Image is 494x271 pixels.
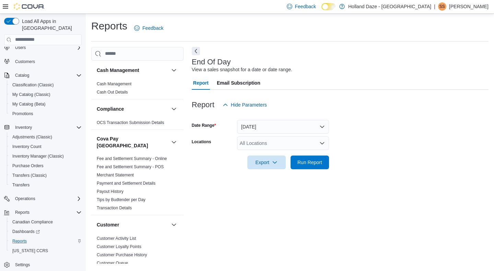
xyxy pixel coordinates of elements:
[10,181,32,189] a: Transfers
[192,47,200,55] button: Next
[7,180,84,190] button: Transfers
[10,152,67,160] a: Inventory Manager (Classic)
[7,171,84,180] button: Transfers (Classic)
[15,210,30,215] span: Reports
[10,110,36,118] a: Promotions
[7,246,84,256] button: [US_STATE] CCRS
[295,3,316,10] span: Feedback
[10,100,82,108] span: My Catalog (Beta)
[291,156,329,169] button: Run Report
[7,109,84,119] button: Promotions
[12,111,33,116] span: Promotions
[12,229,40,234] span: Dashboards
[12,248,48,254] span: [US_STATE] CCRS
[321,10,322,11] span: Dark Mode
[142,25,163,32] span: Feedback
[10,247,51,255] a: [US_STATE] CCRS
[220,98,270,112] button: Hide Parameters
[97,173,134,177] a: Merchant Statement
[97,189,123,194] span: Payout History
[7,151,84,161] button: Inventory Manager (Classic)
[10,218,82,226] span: Canadian Compliance
[97,244,141,249] a: Customer Loyalty Points
[170,105,178,113] button: Compliance
[10,218,56,226] a: Canadian Compliance
[97,90,128,95] a: Cash Out Details
[7,227,84,236] a: Dashboards
[15,45,26,50] span: Users
[12,71,32,79] button: Catalog
[10,133,82,141] span: Adjustments (Classic)
[170,66,178,74] button: Cash Management
[12,44,82,52] span: Users
[7,236,84,246] button: Reports
[192,139,211,145] label: Locations
[247,156,286,169] button: Export
[7,99,84,109] button: My Catalog (Beta)
[12,144,42,149] span: Inventory Count
[12,71,82,79] span: Catalog
[97,260,128,266] span: Customer Queue
[231,101,267,108] span: Hide Parameters
[97,236,136,241] a: Customer Activity List
[15,59,35,64] span: Customers
[12,163,44,169] span: Purchase Orders
[319,140,325,146] button: Open list of options
[10,90,53,99] a: My Catalog (Classic)
[7,217,84,227] button: Canadian Compliance
[97,120,164,125] span: OCS Transaction Submission Details
[97,106,168,112] button: Compliance
[7,142,84,151] button: Inventory Count
[1,194,84,204] button: Operations
[10,133,55,141] a: Adjustments (Classic)
[97,205,132,211] span: Transaction Details
[91,119,184,130] div: Compliance
[10,143,44,151] a: Inventory Count
[97,67,139,74] h3: Cash Management
[251,156,282,169] span: Export
[297,159,322,166] span: Run Report
[12,82,54,88] span: Classification (Classic)
[97,244,141,249] span: Customer Loyalty Points
[12,92,50,97] span: My Catalog (Classic)
[192,101,214,109] h3: Report
[10,162,46,170] a: Purchase Orders
[10,247,82,255] span: Washington CCRS
[12,260,82,269] span: Settings
[97,135,168,149] button: Cova Pay [GEOGRAPHIC_DATA]
[91,155,184,215] div: Cova Pay [GEOGRAPHIC_DATA]
[12,182,30,188] span: Transfers
[348,2,431,11] p: Holland Daze - [GEOGRAPHIC_DATA]
[12,219,53,225] span: Canadian Compliance
[10,143,82,151] span: Inventory Count
[434,2,435,11] p: |
[12,238,27,244] span: Reports
[12,58,38,66] a: Customers
[10,227,43,236] a: Dashboards
[12,195,38,203] button: Operations
[19,18,82,32] span: Load All Apps in [GEOGRAPHIC_DATA]
[131,21,166,35] a: Feedback
[439,2,445,11] span: SS
[237,120,329,134] button: [DATE]
[97,120,164,125] a: OCS Transaction Submission Details
[192,58,231,66] h3: End Of Day
[97,252,147,258] span: Customer Purchase History
[97,156,167,161] a: Fee and Settlement Summary - Online
[10,171,49,180] a: Transfers (Classic)
[97,181,155,186] a: Payment and Settlement Details
[10,171,82,180] span: Transfers (Classic)
[192,66,292,73] div: View a sales snapshot for a date or date range.
[449,2,489,11] p: [PERSON_NAME]
[97,106,124,112] h3: Compliance
[97,197,145,202] span: Tips by Budtender per Day
[1,43,84,52] button: Users
[217,76,260,90] span: Email Subscription
[1,71,84,80] button: Catalog
[97,197,145,202] a: Tips by Budtender per Day
[97,221,168,228] button: Customer
[12,44,28,52] button: Users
